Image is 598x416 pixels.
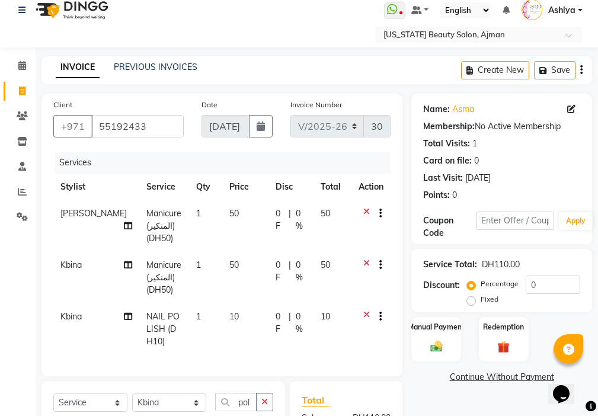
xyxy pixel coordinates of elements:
[314,174,351,200] th: Total
[196,208,201,219] span: 1
[268,174,314,200] th: Disc
[289,207,291,232] span: |
[189,174,222,200] th: Qty
[351,174,391,200] th: Action
[472,137,477,150] div: 1
[423,120,475,133] div: Membership:
[321,260,330,270] span: 50
[476,212,554,230] input: Enter Offer / Coupon Code
[276,311,284,335] span: 0 F
[91,115,184,137] input: Search by Name/Mobile/Email/Code
[423,279,460,292] div: Discount:
[423,137,470,150] div: Total Visits:
[302,394,329,407] span: Total
[139,174,189,200] th: Service
[461,61,529,79] button: Create New
[276,207,284,232] span: 0 F
[481,294,498,305] label: Fixed
[60,208,127,219] span: [PERSON_NAME]
[56,57,100,78] a: INVOICE
[55,152,399,174] div: Services
[53,100,72,110] label: Client
[60,311,82,322] span: Kbina
[296,207,306,232] span: 0 %
[146,208,181,244] span: Manicure (المنكير) (DH50)
[196,260,201,270] span: 1
[290,100,342,110] label: Invoice Number
[427,340,446,353] img: _cash.svg
[534,61,575,79] button: Save
[452,103,474,116] a: Asma
[423,103,450,116] div: Name:
[321,311,330,322] span: 10
[423,155,472,167] div: Card on file:
[452,189,457,201] div: 0
[465,172,491,184] div: [DATE]
[146,260,181,295] span: Manicure (المنكير) (DH50)
[215,393,257,411] input: Search or Scan
[276,259,284,284] span: 0 F
[548,369,586,404] iframe: chat widget
[559,212,593,230] button: Apply
[494,340,513,354] img: _gift.svg
[423,120,580,133] div: No Active Membership
[423,172,463,184] div: Last Visit:
[321,208,330,219] span: 50
[229,311,239,322] span: 10
[483,322,524,332] label: Redemption
[423,189,450,201] div: Points:
[548,4,575,17] span: Ashiya
[423,258,477,271] div: Service Total:
[229,208,239,219] span: 50
[222,174,268,200] th: Price
[289,311,291,335] span: |
[114,62,197,72] a: PREVIOUS INVOICES
[229,260,239,270] span: 50
[296,311,306,335] span: 0 %
[60,260,82,270] span: Kbina
[474,155,479,167] div: 0
[414,371,590,383] a: Continue Without Payment
[482,258,520,271] div: DH110.00
[289,259,291,284] span: |
[202,100,218,110] label: Date
[423,215,475,239] div: Coupon Code
[481,279,519,289] label: Percentage
[53,115,92,137] button: +971
[408,322,465,332] label: Manual Payment
[296,259,306,284] span: 0 %
[196,311,201,322] span: 1
[53,174,139,200] th: Stylist
[146,311,180,347] span: NAIL POLISH (DH10)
